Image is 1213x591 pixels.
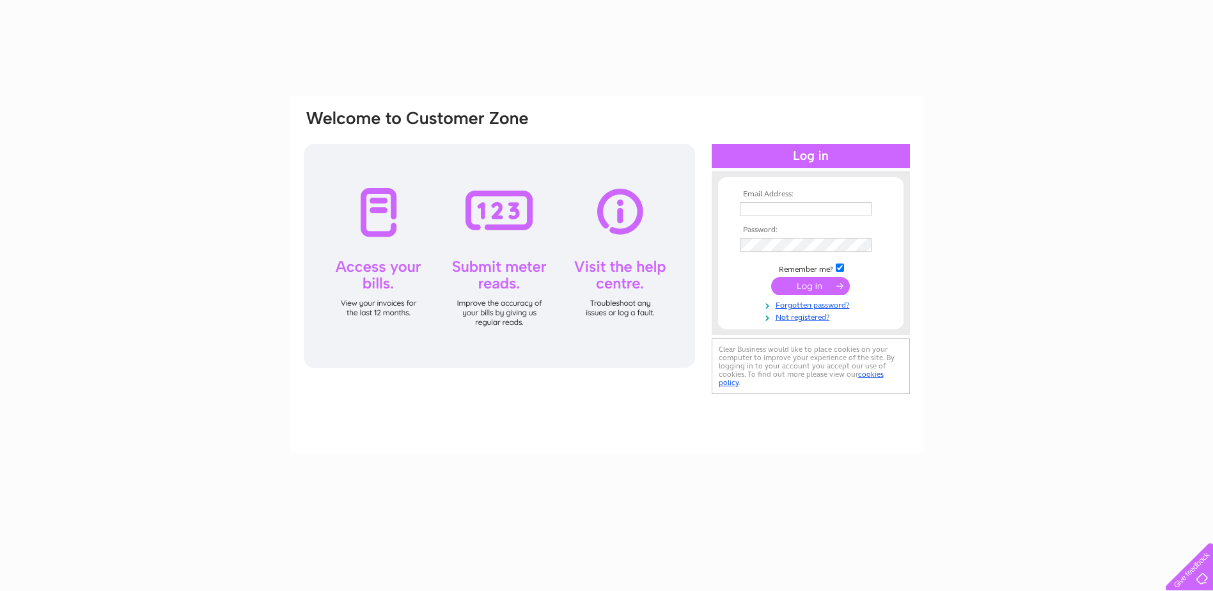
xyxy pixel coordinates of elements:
[771,277,850,295] input: Submit
[740,310,885,322] a: Not registered?
[719,370,884,387] a: cookies policy
[737,190,885,199] th: Email Address:
[740,298,885,310] a: Forgotten password?
[737,262,885,274] td: Remember me?
[712,338,910,394] div: Clear Business would like to place cookies on your computer to improve your experience of the sit...
[737,226,885,235] th: Password:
